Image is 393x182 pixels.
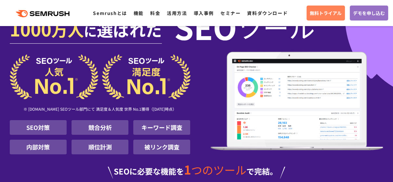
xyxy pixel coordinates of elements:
span: 無料トライアル [310,9,342,17]
li: 順位計測 [72,140,128,154]
a: 機能 [134,10,144,16]
a: セミナー [220,10,241,16]
a: 料金 [150,10,160,16]
a: 導入事例 [194,10,214,16]
a: 無料トライアル [307,6,345,21]
li: キーワード調査 [133,120,190,135]
span: 万人 [51,18,84,41]
li: 内部対策 [10,140,67,154]
span: 1000 [10,16,51,42]
span: 1 [184,161,191,178]
a: デモを申し込む [350,6,388,21]
span: SEO [174,14,237,40]
li: 被リンク調査 [133,140,190,154]
a: 資料ダウンロード [247,10,288,16]
span: つのツール [191,162,246,178]
a: 活用方法 [167,10,187,16]
span: で完結。 [246,165,278,177]
a: Semrushとは [93,10,127,16]
div: SEOに必要な機能を [10,157,384,178]
span: に [84,21,97,40]
li: SEO対策 [10,120,67,135]
span: デモを申し込む [353,9,385,17]
li: 競合分析 [72,120,128,135]
span: ツール [237,14,315,40]
span: 選ばれた [97,18,162,41]
div: ※ [DOMAIN_NAME] SEOツール部門にて 満足度＆人気度 世界 No.1獲得（[DATE]時点） [10,99,190,120]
